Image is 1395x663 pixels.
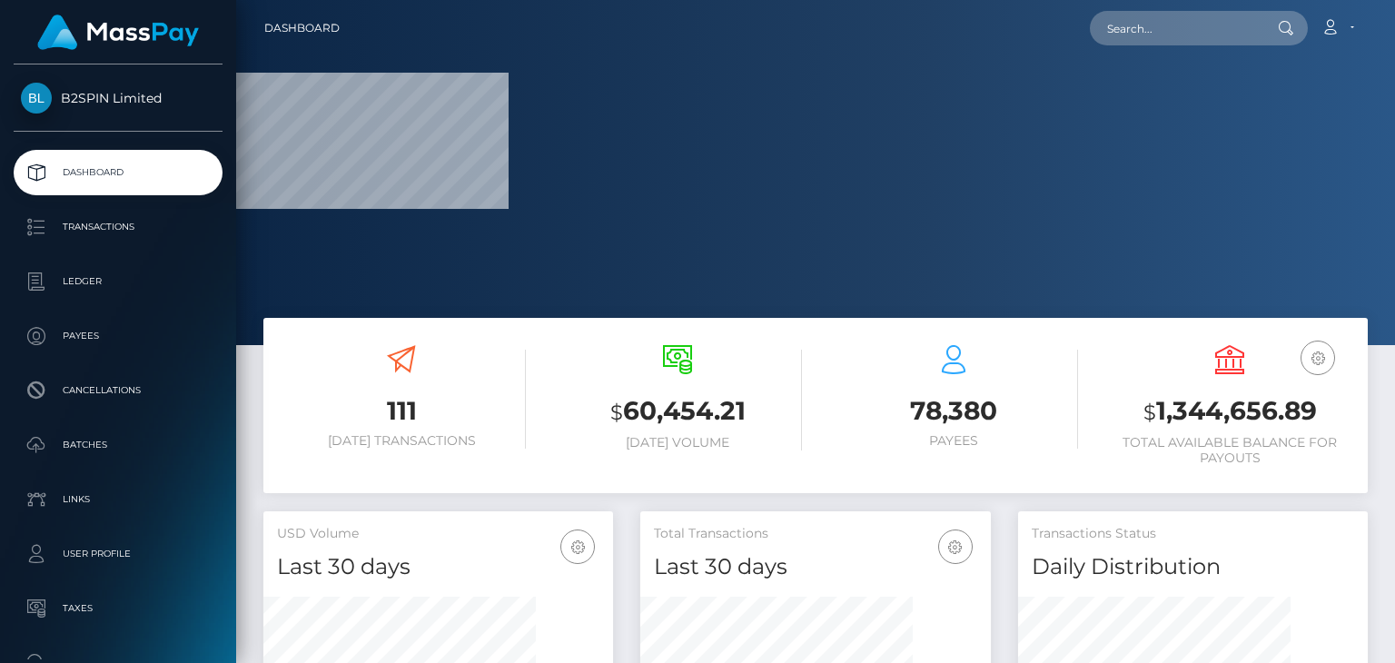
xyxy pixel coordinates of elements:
[14,422,223,468] a: Batches
[21,213,215,241] p: Transactions
[277,551,599,583] h4: Last 30 days
[654,551,976,583] h4: Last 30 days
[14,259,223,304] a: Ledger
[14,90,223,106] span: B2SPIN Limited
[277,393,526,429] h3: 111
[21,322,215,350] p: Payees
[21,595,215,622] p: Taxes
[14,586,223,631] a: Taxes
[14,313,223,359] a: Payees
[1032,525,1354,543] h5: Transactions Status
[14,368,223,413] a: Cancellations
[21,431,215,459] p: Batches
[553,435,802,450] h6: [DATE] Volume
[21,540,215,568] p: User Profile
[654,525,976,543] h5: Total Transactions
[553,393,802,430] h3: 60,454.21
[21,268,215,295] p: Ledger
[1143,400,1156,425] small: $
[610,400,623,425] small: $
[1105,393,1354,430] h3: 1,344,656.89
[14,204,223,250] a: Transactions
[37,15,199,50] img: MassPay Logo
[14,477,223,522] a: Links
[1032,551,1354,583] h4: Daily Distribution
[277,433,526,449] h6: [DATE] Transactions
[21,83,52,114] img: B2SPIN Limited
[1090,11,1261,45] input: Search...
[829,393,1078,429] h3: 78,380
[14,531,223,577] a: User Profile
[1105,435,1354,466] h6: Total Available Balance for Payouts
[264,9,340,47] a: Dashboard
[277,525,599,543] h5: USD Volume
[14,150,223,195] a: Dashboard
[21,159,215,186] p: Dashboard
[21,377,215,404] p: Cancellations
[21,486,215,513] p: Links
[829,433,1078,449] h6: Payees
